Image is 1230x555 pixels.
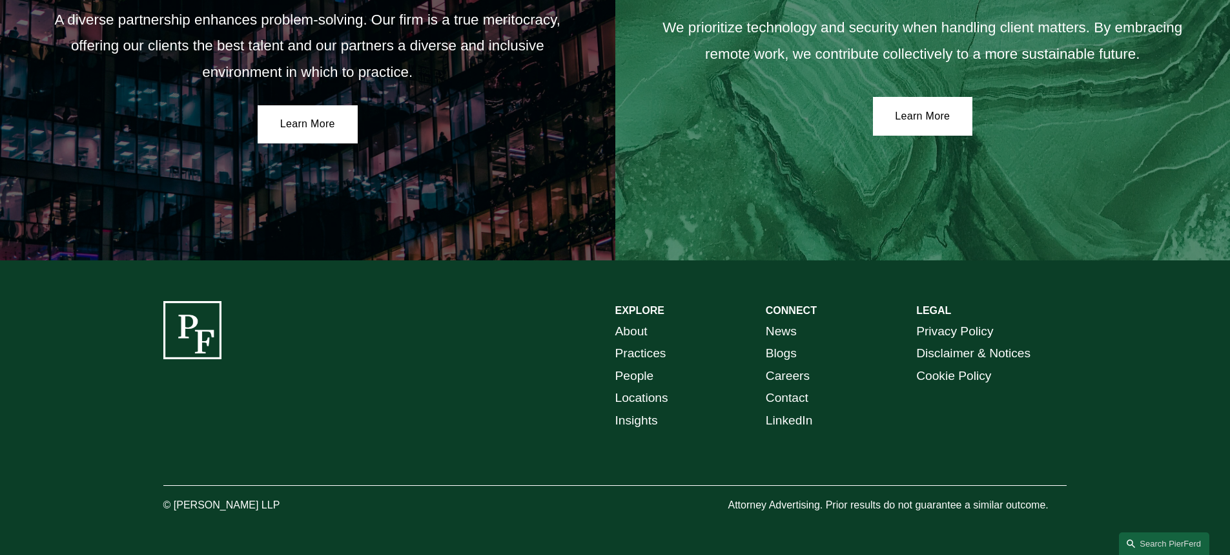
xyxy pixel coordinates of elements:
strong: CONNECT [766,305,817,316]
a: Locations [615,387,668,410]
a: About [615,320,648,343]
a: News [766,320,797,343]
p: We prioritize technology and security when handling client matters. By embracing remote work, we ... [652,15,1193,67]
a: Careers [766,365,810,388]
a: People [615,365,654,388]
a: Cookie Policy [916,365,991,388]
a: Practices [615,342,666,365]
p: Attorney Advertising. Prior results do not guarantee a similar outcome. [728,496,1067,515]
a: Contact [766,387,808,410]
a: Search this site [1119,532,1209,555]
strong: EXPLORE [615,305,664,316]
p: A diverse partnership enhances problem-solving. Our firm is a true meritocracy, offering our clie... [37,7,578,85]
a: Disclaimer & Notices [916,342,1030,365]
strong: LEGAL [916,305,951,316]
p: © [PERSON_NAME] LLP [163,496,352,515]
a: Privacy Policy [916,320,993,343]
a: Blogs [766,342,797,365]
a: LinkedIn [766,410,813,432]
a: Insights [615,410,658,432]
a: Learn More [258,105,358,144]
a: Learn More [873,97,973,136]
